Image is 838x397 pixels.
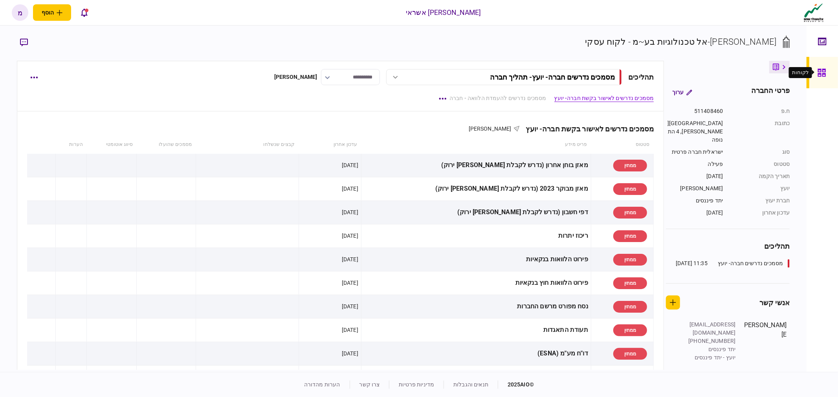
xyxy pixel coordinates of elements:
[490,73,615,81] div: מסמכים נדרשים חברה- יועץ - תהליך חברה
[666,197,723,205] div: יתד פיננסים
[591,136,654,154] th: סטטוס
[364,321,588,339] div: תעודת התאגדות
[386,69,622,85] button: מסמכים נדרשים חברה- יועץ- תהליך חברה
[684,345,735,353] div: יתד פיננסים
[364,298,588,315] div: נסח מפורט מרשם החברות
[666,184,723,193] div: [PERSON_NAME]
[554,94,654,102] a: מסמכים נדרשים לאישור בקשת חברה- יועץ
[613,324,647,336] div: ממתין
[342,208,358,216] div: [DATE]
[137,136,196,154] th: מסמכים שהועלו
[364,157,588,174] div: מאזן בוחן אחרון (נדרש לקבלת [PERSON_NAME] ירוק)
[731,148,790,156] div: סוג
[802,3,825,22] img: client company logo
[718,259,783,268] div: מסמכים נדרשים חברה- יועץ
[359,381,380,388] a: צרו קשר
[274,73,317,81] div: [PERSON_NAME]
[684,337,735,345] div: [PHONE_NUMBER]
[342,350,358,357] div: [DATE]
[449,94,546,102] a: מסמכים נדרשים להעמדת הלוואה - חברה
[361,136,591,154] th: פריט מידע
[666,209,723,217] div: [DATE]
[666,241,790,251] div: תהליכים
[684,353,735,362] div: יועץ - יתד פיננסים
[364,345,588,362] div: דו"ח מע"מ (ESNA)
[364,368,588,386] div: דו"ח ביטוח לאומי עובדים (טופס 102)
[469,126,512,132] span: [PERSON_NAME]
[342,326,358,334] div: [DATE]
[731,197,790,205] div: חברת יעוץ
[666,119,723,144] div: [GEOGRAPHIC_DATA][PERSON_NAME], 4 התנופה
[676,259,790,268] a: מסמכים נדרשים חברה- יועץ11:35 [DATE]
[731,107,790,115] div: ח.פ
[364,204,588,221] div: דפי חשבון (נדרש לקבלת [PERSON_NAME] ירוק)
[731,172,790,180] div: תאריך הקמה
[666,172,723,180] div: [DATE]
[304,381,340,388] a: הערות מהדורה
[751,85,790,99] div: פרטי החברה
[613,230,647,242] div: ממתין
[731,209,790,217] div: עדכון אחרון
[731,160,790,168] div: סטטוס
[585,35,777,48] div: [PERSON_NAME]-אל טכנולוגיות בע~מ - לקוח עסקי
[299,136,361,154] th: עדכון אחרון
[76,4,92,21] button: פתח רשימת התראות
[792,69,809,76] div: לקוחות
[613,277,647,289] div: ממתין
[666,148,723,156] div: ישראלית חברה פרטית
[731,119,790,144] div: כתובת
[364,227,588,245] div: ריכוז יתרות
[666,85,699,99] button: ערוך
[364,180,588,198] div: מאזן מבוקר 2023 (נדרש לקבלת [PERSON_NAME] ירוק)
[613,348,647,360] div: ממתין
[12,4,28,21] button: מ
[364,274,588,292] div: פירוט הלוואות חוץ בנקאיות
[342,279,358,287] div: [DATE]
[613,301,647,313] div: ממתין
[743,321,787,362] div: [PERSON_NAME]
[684,321,735,337] div: [EMAIL_ADDRESS][DOMAIN_NAME]
[666,107,723,115] div: 511408460
[453,381,488,388] a: תנאים והגבלות
[613,183,647,195] div: ממתין
[364,251,588,268] div: פירוט הלוואות בנקאיות
[628,72,654,82] div: תהליכים
[731,184,790,193] div: יועץ
[56,136,87,154] th: הערות
[342,302,358,310] div: [DATE]
[342,185,358,193] div: [DATE]
[520,125,654,133] div: מסמכים נדרשים לאישור בקשת חברה- יועץ
[613,207,647,219] div: ממתין
[87,136,137,154] th: סיווג אוטומטי
[613,160,647,171] div: ממתין
[759,297,790,308] div: אנשי קשר
[676,259,708,268] div: 11:35 [DATE]
[342,255,358,263] div: [DATE]
[399,381,434,388] a: מדיניות פרטיות
[33,4,71,21] button: פתח תפריט להוספת לקוח
[613,254,647,266] div: ממתין
[666,160,723,168] div: פעילה
[342,161,358,169] div: [DATE]
[498,381,534,389] div: © 2025 AIO
[196,136,299,154] th: קבצים שנשלחו
[406,7,481,18] div: [PERSON_NAME] אשראי
[342,232,358,240] div: [DATE]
